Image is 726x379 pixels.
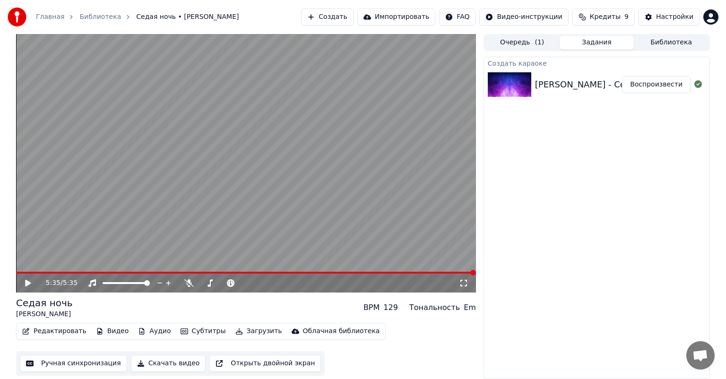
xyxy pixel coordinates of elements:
button: Библиотека [634,36,709,50]
div: Седая ночь [16,296,73,310]
button: FAQ [439,9,475,26]
div: Облачная библиотека [303,327,380,336]
button: Очередь [485,36,560,50]
div: [PERSON_NAME] [16,310,73,319]
img: youka [8,8,26,26]
span: 5:35 [63,278,78,288]
a: Библиотека [79,12,121,22]
button: Воспроизвести [622,76,691,93]
button: Создать [301,9,353,26]
div: 129 [383,302,398,313]
span: Седая ночь • [PERSON_NAME] [136,12,239,22]
span: 9 [624,12,629,22]
nav: breadcrumb [36,12,239,22]
span: 5:35 [46,278,60,288]
div: BPM [363,302,380,313]
button: Аудио [134,325,174,338]
div: Создать караоке [484,57,709,69]
button: Видео-инструкции [479,9,568,26]
div: [PERSON_NAME] - Седая ночь [535,78,665,91]
a: Главная [36,12,64,22]
button: Открыть двойной экран [209,355,321,372]
button: Настройки [639,9,700,26]
button: Ручная синхронизация [20,355,127,372]
button: Импортировать [357,9,436,26]
button: Видео [92,325,133,338]
span: ( 1 ) [535,38,544,47]
div: Тональность [409,302,460,313]
div: Настройки [656,12,693,22]
button: Загрузить [232,325,286,338]
button: Задания [560,36,634,50]
button: Скачать видео [131,355,206,372]
div: Открытый чат [686,341,715,370]
div: / [46,278,69,288]
button: Кредиты9 [572,9,635,26]
button: Субтитры [177,325,230,338]
span: Кредиты [590,12,621,22]
button: Редактировать [18,325,90,338]
div: Em [464,302,476,313]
